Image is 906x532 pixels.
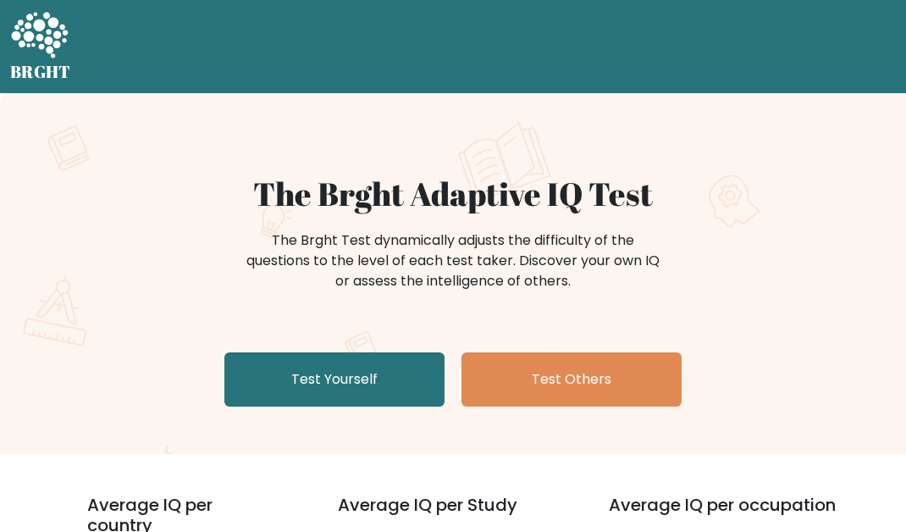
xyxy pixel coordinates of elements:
[461,352,682,407] a: Test Others
[10,7,71,86] a: BRGHT
[224,352,445,407] a: Test Yourself
[241,230,665,291] div: The Brght Test dynamically adjusts the difficulty of the questions to the level of each test take...
[40,175,866,213] h1: The Brght Adaptive IQ Test
[10,62,71,82] h5: BRGHT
